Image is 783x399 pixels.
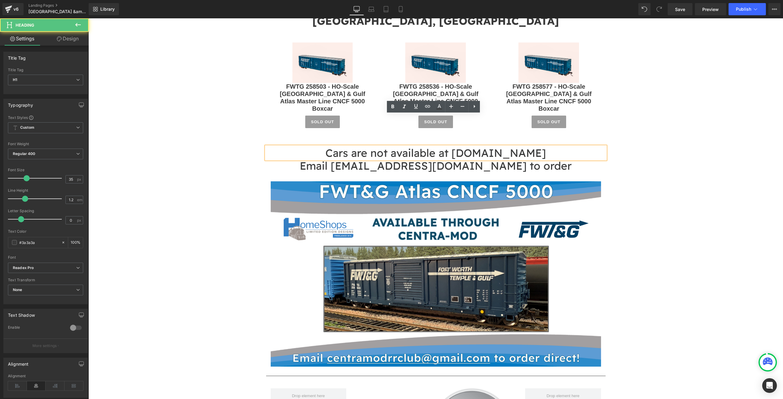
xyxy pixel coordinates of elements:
[217,97,252,110] button: Sold Out
[349,3,364,15] a: Desktop
[379,3,393,15] a: Tablet
[729,3,766,15] button: Publish
[8,188,83,193] div: Line Height
[330,97,365,110] button: Sold Out
[8,209,83,213] div: Letter Spacing
[762,378,777,393] div: Open Intercom Messenger
[8,99,33,108] div: Typography
[12,5,20,13] div: v6
[653,3,665,15] button: Redo
[393,3,408,15] a: Mobile
[13,151,35,156] b: Regular 400
[8,52,26,61] div: Title Tag
[8,168,83,172] div: Font Size
[736,7,751,12] span: Publish
[443,97,478,110] button: Sold Out
[46,32,90,46] a: Design
[4,338,87,353] button: More settings
[13,265,34,271] i: Readex Pro
[8,68,83,72] div: Title Tag
[28,9,87,14] span: [GEOGRAPHIC_DATA] &amp; GULF
[100,6,115,12] span: Library
[8,309,35,318] div: Text Shadow
[178,141,517,154] h1: Email [EMAIL_ADDRESS][DOMAIN_NAME] to order
[77,198,82,202] span: em
[19,239,58,246] input: Color
[204,24,265,65] img: FWTG 258503 - HO-Scale Fort Worth Temple & Gulf Atlas Master Line CNCF 5000 Boxcar
[410,65,511,94] a: FWTG 258577 - HO-Scale [GEOGRAPHIC_DATA] & Gulf Atlas Master Line CNCF 5000 Boxcar
[8,374,83,378] div: Alignment
[695,3,726,15] a: Preview
[8,229,83,234] div: Text Color
[178,128,517,141] h1: Cars are not available at [DOMAIN_NAME]
[675,6,685,13] span: Save
[68,237,83,248] div: %
[77,218,82,222] span: px
[20,125,34,130] b: Custom
[768,3,781,15] button: More
[8,358,29,367] div: Alignment
[13,287,22,292] b: None
[8,278,83,282] div: Text Transform
[8,255,83,260] div: Font
[297,65,398,94] a: FWTG 258536 - HO-Scale [GEOGRAPHIC_DATA] & Gulf Atlas Master Line CNCF 5000 Boxcar
[28,3,99,8] a: Landing Pages
[16,23,34,28] span: Heading
[430,24,491,65] img: FWTG 258577 - HO-Scale Fort Worth Temple & Gulf Atlas Master Line CNCF 5000 Boxcar
[336,101,359,106] span: Sold Out
[8,115,83,120] div: Text Styles
[449,101,472,106] span: Sold Out
[77,177,82,181] span: px
[184,65,285,94] a: FWTG 258503 - HO-Scale [GEOGRAPHIC_DATA] & Gulf Atlas Master Line CNCF 5000 Boxcar
[364,3,379,15] a: Laptop
[8,142,83,146] div: Font Weight
[13,77,17,82] b: H1
[223,101,246,106] span: Sold Out
[317,24,377,65] img: FWTG 258536 - HO-Scale Fort Worth Temple & Gulf Atlas Master Line CNCF 5000 Boxcar
[32,343,57,349] p: More settings
[2,3,24,15] a: v6
[8,325,64,331] div: Enable
[638,3,651,15] button: Undo
[89,3,119,15] a: New Library
[702,6,719,13] span: Preview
